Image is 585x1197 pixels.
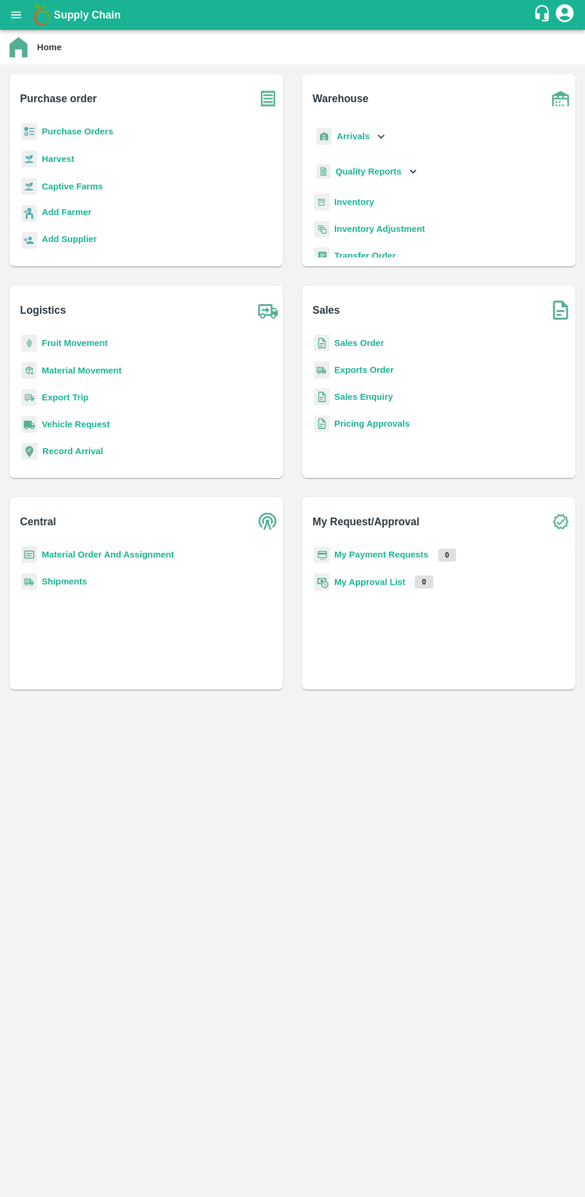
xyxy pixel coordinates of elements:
div: Quality Reports [314,160,420,184]
img: sales [314,388,330,406]
b: Quality Reports [335,167,402,176]
a: Captive Farms [42,182,103,191]
img: vehicle [21,416,37,433]
b: Purchase order [20,90,97,107]
img: harvest [21,150,37,168]
div: account of current user [554,2,575,27]
img: payment [314,546,330,564]
img: delivery [21,389,37,406]
img: warehouse [546,84,575,114]
a: Sales Order [334,338,384,348]
img: shipments [314,362,330,379]
img: approval [314,573,330,591]
a: Vehicle Request [42,420,110,429]
img: inventory [314,221,330,238]
b: Supply Chain [54,9,121,21]
div: customer-support [533,4,554,26]
b: Logistics [20,302,66,319]
img: whInventory [314,194,330,211]
img: purchase [253,84,283,114]
img: qualityReport [316,164,331,179]
img: truck [253,295,283,325]
a: Sales Enquiry [334,392,393,402]
a: Record Arrival [42,446,103,456]
img: reciept [21,123,37,140]
a: Harvest [42,154,74,164]
img: central [253,507,283,537]
img: supplier [21,232,37,249]
img: centralMaterial [21,546,37,564]
a: My Payment Requests [334,550,429,559]
img: fruit [21,335,37,352]
a: Transfer Order [334,251,396,261]
div: Arrivals [314,123,388,150]
b: Sales [313,302,340,319]
b: Warehouse [313,90,369,107]
a: Inventory Adjustment [334,224,425,234]
a: Export Trip [42,393,88,402]
img: sales [314,415,330,433]
a: Inventory [334,197,374,207]
b: Central [20,513,56,530]
b: My Request/Approval [313,513,420,530]
b: Home [37,42,61,52]
b: Arrivals [337,131,370,141]
b: Add Supplier [42,234,97,244]
a: Supply Chain [54,7,533,23]
img: check [546,507,575,537]
img: farmer [21,205,37,222]
img: material [21,362,37,379]
b: Add Farmer [42,207,91,217]
img: whTransfer [314,247,330,265]
p: 0 [415,575,433,589]
img: sales [314,335,330,352]
img: recordArrival [21,443,38,460]
button: open drawer [2,1,30,29]
img: home [10,37,27,57]
a: Material Order And Assignment [42,550,174,559]
img: soSales [546,295,575,325]
a: Fruit Movement [42,338,108,348]
a: Purchase Orders [42,127,113,136]
img: shipments [21,573,37,590]
a: My Approval List [334,577,405,587]
img: harvest [21,177,37,195]
img: logo [30,3,54,27]
a: Exports Order [334,365,394,375]
img: whArrival [316,128,332,145]
a: Pricing Approvals [334,419,410,428]
p: 0 [438,549,457,562]
a: Material Movement [42,366,122,375]
a: Add Farmer [42,206,91,222]
a: Shipments [42,577,87,586]
a: Add Supplier [42,232,97,249]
